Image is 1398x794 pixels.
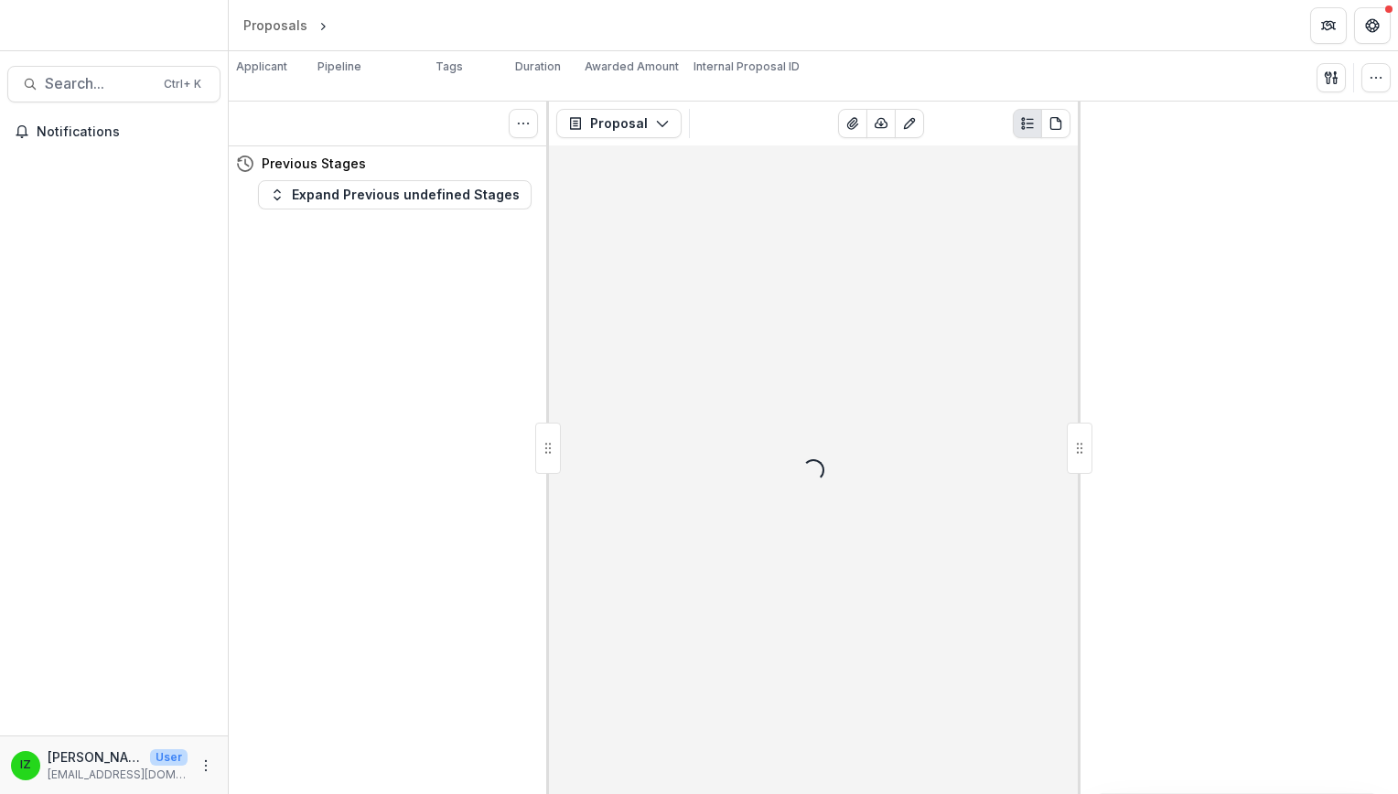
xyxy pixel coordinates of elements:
[1354,7,1391,44] button: Get Help
[436,59,463,75] p: Tags
[48,767,188,783] p: [EMAIL_ADDRESS][DOMAIN_NAME]
[7,117,220,146] button: Notifications
[262,154,366,173] h4: Previous Stages
[895,109,924,138] button: Edit as form
[509,109,538,138] button: Toggle View Cancelled Tasks
[7,66,220,102] button: Search...
[258,180,532,209] button: Expand Previous undefined Stages
[45,75,153,92] span: Search...
[1310,7,1347,44] button: Partners
[236,59,287,75] p: Applicant
[1041,109,1070,138] button: PDF view
[37,124,213,140] span: Notifications
[515,59,561,75] p: Duration
[195,755,217,777] button: More
[48,747,143,767] p: [PERSON_NAME]
[150,749,188,766] p: User
[20,759,31,771] div: Igor Zevelev
[838,109,867,138] button: View Attached Files
[585,59,679,75] p: Awarded Amount
[243,16,307,35] div: Proposals
[694,59,800,75] p: Internal Proposal ID
[160,74,205,94] div: Ctrl + K
[1013,109,1042,138] button: Plaintext view
[236,12,409,38] nav: breadcrumb
[556,109,682,138] button: Proposal
[236,12,315,38] a: Proposals
[317,59,361,75] p: Pipeline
